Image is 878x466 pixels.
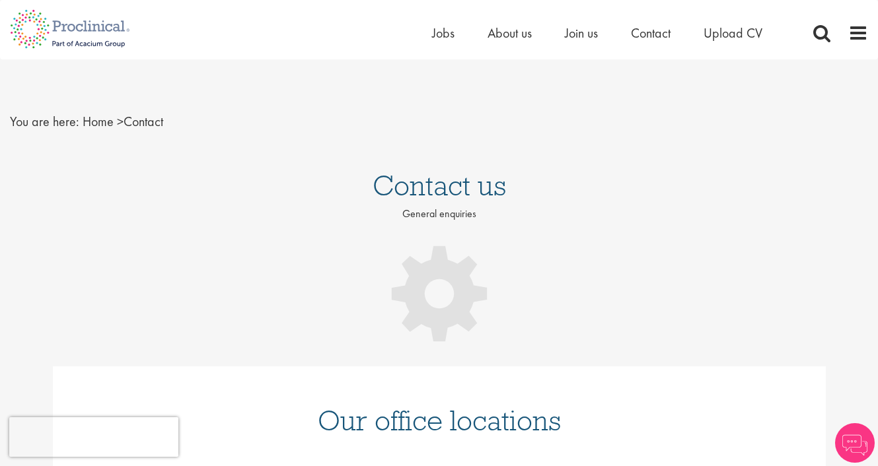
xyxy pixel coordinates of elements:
a: Jobs [432,24,455,42]
span: You are here: [10,113,79,130]
img: Chatbot [835,423,875,463]
a: Join us [565,24,598,42]
a: About us [488,24,532,42]
a: breadcrumb link to Home [83,113,114,130]
iframe: reCAPTCHA [9,417,178,457]
span: Contact [83,113,163,130]
span: > [117,113,124,130]
a: Upload CV [704,24,762,42]
h1: Our office locations [73,406,806,435]
a: Contact [631,24,671,42]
